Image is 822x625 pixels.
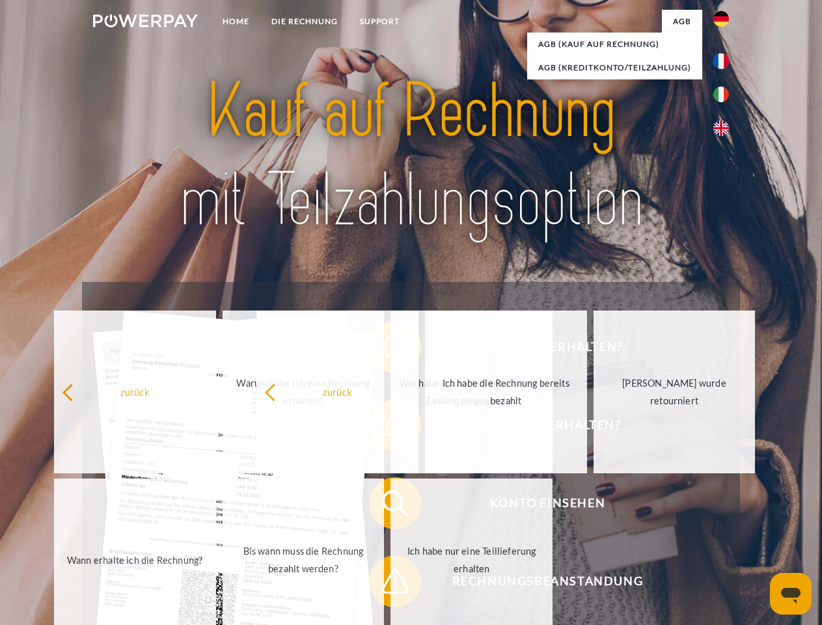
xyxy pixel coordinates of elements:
a: AGB (Kauf auf Rechnung) [527,33,702,56]
img: title-powerpay_de.svg [124,62,698,249]
img: de [713,11,729,27]
img: en [713,120,729,136]
div: zurück [264,383,411,400]
img: fr [713,53,729,69]
div: Warum habe ich eine Rechnung erhalten? [230,374,377,410]
a: AGB (Kreditkonto/Teilzahlung) [527,56,702,79]
a: DIE RECHNUNG [260,10,349,33]
a: SUPPORT [349,10,411,33]
iframe: Schaltfläche zum Öffnen des Messaging-Fensters [770,573,812,615]
div: Bis wann muss die Rechnung bezahlt werden? [230,542,377,577]
a: Home [212,10,260,33]
img: it [713,87,729,102]
div: [PERSON_NAME] wurde retourniert [601,374,748,410]
a: agb [662,10,702,33]
img: logo-powerpay-white.svg [93,14,198,27]
div: Ich habe die Rechnung bereits bezahlt [433,374,579,410]
div: Ich habe nur eine Teillieferung erhalten [398,542,545,577]
div: zurück [62,383,208,400]
div: Wann erhalte ich die Rechnung? [62,551,208,568]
